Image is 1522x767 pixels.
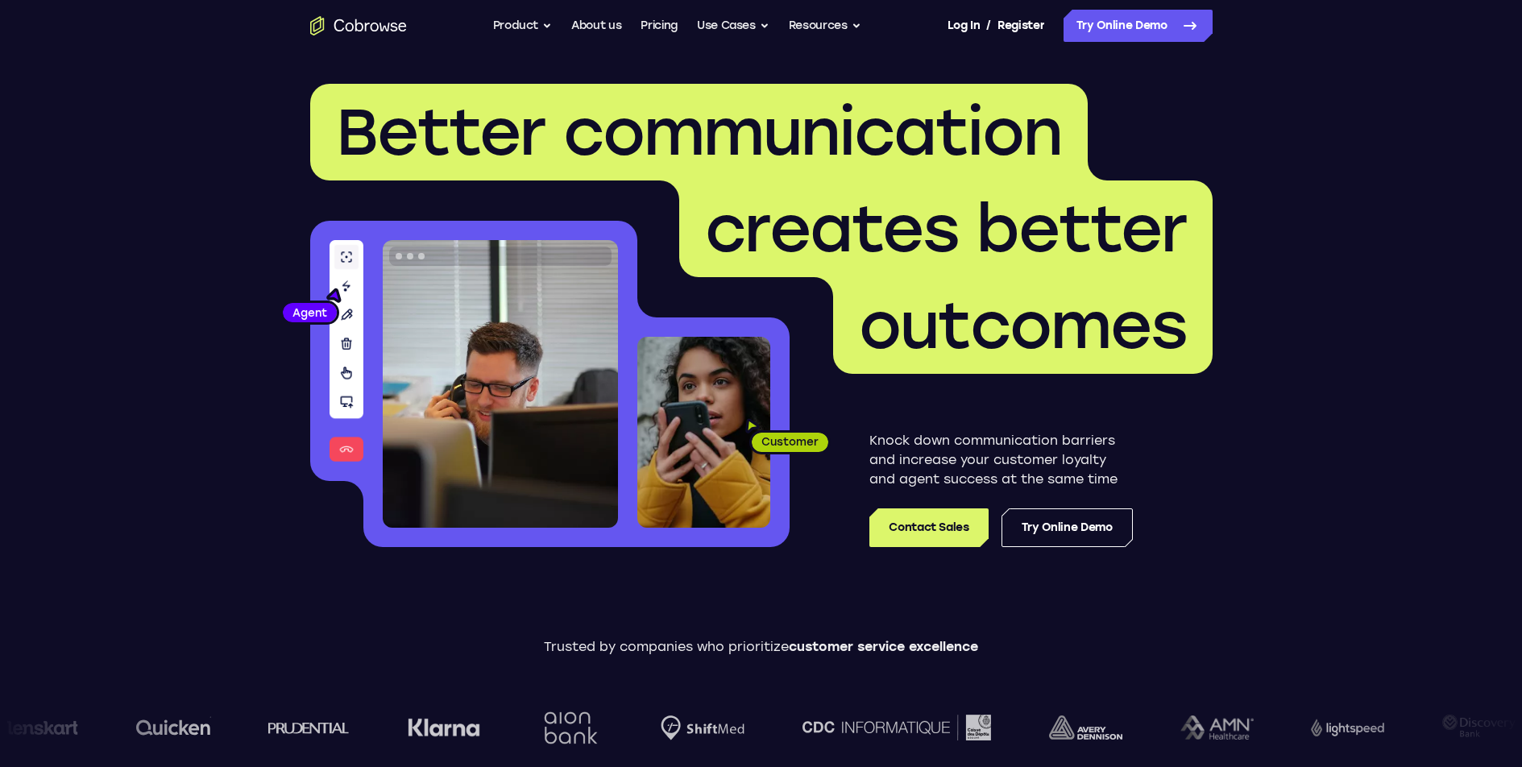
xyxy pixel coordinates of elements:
a: Try Online Demo [1064,10,1213,42]
a: Go to the home page [310,16,407,35]
img: Shiftmed [659,715,743,740]
a: About us [571,10,621,42]
img: A customer holding their phone [637,337,770,528]
span: outcomes [859,287,1187,364]
a: Try Online Demo [1002,508,1133,547]
span: customer service excellence [789,639,978,654]
img: AMN Healthcare [1178,715,1251,740]
img: Aion Bank [537,695,602,761]
img: CDC Informatique [801,715,989,740]
span: Better communication [336,93,1062,171]
p: Knock down communication barriers and increase your customer loyalty and agent success at the sam... [869,431,1133,489]
img: prudential [267,721,348,734]
button: Use Cases [697,10,769,42]
a: Contact Sales [869,508,988,547]
a: Log In [948,10,980,42]
img: avery-dennison [1047,715,1121,740]
a: Register [997,10,1044,42]
img: Klarna [406,718,479,737]
span: / [986,16,991,35]
img: A customer support agent talking on the phone [383,240,618,528]
button: Resources [789,10,861,42]
button: Product [493,10,553,42]
span: creates better [705,190,1187,267]
a: Pricing [641,10,678,42]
